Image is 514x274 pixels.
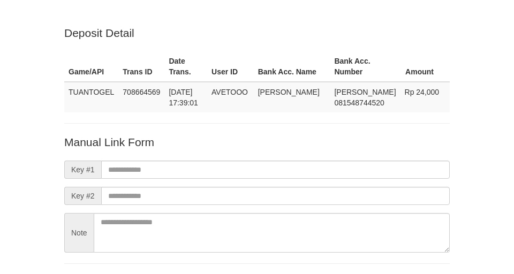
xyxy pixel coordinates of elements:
p: Deposit Detail [64,25,450,41]
th: User ID [207,51,254,82]
span: Key #1 [64,161,101,179]
span: [PERSON_NAME] [258,88,320,96]
span: Key #2 [64,187,101,205]
span: AVETOOO [211,88,248,96]
th: Date Trans. [164,51,207,82]
th: Game/API [64,51,118,82]
th: Bank Acc. Number [330,51,400,82]
th: Bank Acc. Name [254,51,330,82]
td: 708664569 [118,82,164,112]
span: [PERSON_NAME] [334,88,396,96]
th: Trans ID [118,51,164,82]
span: Note [64,213,94,253]
span: [DATE] 17:39:01 [169,88,198,107]
span: Rp 24,000 [405,88,440,96]
td: TUANTOGEL [64,82,118,112]
p: Manual Link Form [64,134,450,150]
span: Copy 081548744520 to clipboard [334,98,384,107]
th: Amount [400,51,450,82]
